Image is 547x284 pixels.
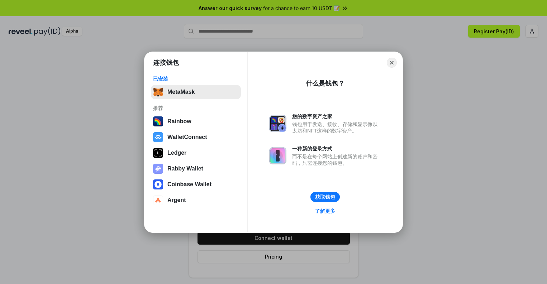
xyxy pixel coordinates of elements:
button: WalletConnect [151,130,241,144]
button: Rabby Wallet [151,162,241,176]
a: 了解更多 [311,206,339,216]
button: Argent [151,193,241,207]
div: 推荐 [153,105,239,111]
img: svg+xml,%3Csvg%20xmlns%3D%22http%3A%2F%2Fwww.w3.org%2F2000%2Fsvg%22%20fill%3D%22none%22%20viewBox... [269,115,286,132]
div: Ledger [167,150,186,156]
img: svg+xml,%3Csvg%20fill%3D%22none%22%20height%3D%2233%22%20viewBox%3D%220%200%2035%2033%22%20width%... [153,87,163,97]
div: Rabby Wallet [167,165,203,172]
img: svg+xml,%3Csvg%20width%3D%2228%22%20height%3D%2228%22%20viewBox%3D%220%200%2028%2028%22%20fill%3D... [153,179,163,189]
div: 了解更多 [315,208,335,214]
div: WalletConnect [167,134,207,140]
button: MetaMask [151,85,241,99]
img: svg+xml,%3Csvg%20width%3D%2228%22%20height%3D%2228%22%20viewBox%3D%220%200%2028%2028%22%20fill%3D... [153,195,163,205]
img: svg+xml,%3Csvg%20width%3D%2228%22%20height%3D%2228%22%20viewBox%3D%220%200%2028%2028%22%20fill%3D... [153,132,163,142]
img: svg+xml,%3Csvg%20width%3D%22120%22%20height%3D%22120%22%20viewBox%3D%220%200%20120%20120%22%20fil... [153,116,163,126]
button: Close [387,58,397,68]
button: Rainbow [151,114,241,129]
h1: 连接钱包 [153,58,179,67]
div: Rainbow [167,118,191,125]
div: 一种新的登录方式 [292,145,381,152]
button: 获取钱包 [310,192,340,202]
div: 什么是钱包？ [306,79,344,88]
button: Coinbase Wallet [151,177,241,192]
div: 您的数字资产之家 [292,113,381,120]
button: Ledger [151,146,241,160]
div: 获取钱包 [315,194,335,200]
div: 钱包用于发送、接收、存储和显示像以太坊和NFT这样的数字资产。 [292,121,381,134]
img: svg+xml,%3Csvg%20xmlns%3D%22http%3A%2F%2Fwww.w3.org%2F2000%2Fsvg%22%20width%3D%2228%22%20height%3... [153,148,163,158]
div: Coinbase Wallet [167,181,211,188]
div: MetaMask [167,89,195,95]
img: svg+xml,%3Csvg%20xmlns%3D%22http%3A%2F%2Fwww.w3.org%2F2000%2Fsvg%22%20fill%3D%22none%22%20viewBox... [269,147,286,164]
div: Argent [167,197,186,203]
div: 而不是在每个网站上创建新的账户和密码，只需连接您的钱包。 [292,153,381,166]
div: 已安装 [153,76,239,82]
img: svg+xml,%3Csvg%20xmlns%3D%22http%3A%2F%2Fwww.w3.org%2F2000%2Fsvg%22%20fill%3D%22none%22%20viewBox... [153,164,163,174]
